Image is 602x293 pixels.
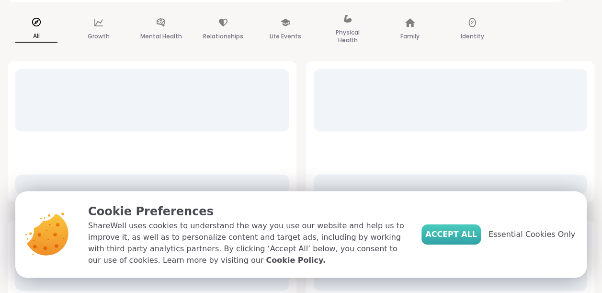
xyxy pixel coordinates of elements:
p: Family [400,31,420,42]
p: Relationships [203,31,243,42]
p: Mental Health [140,31,182,42]
p: ShareWell uses cookies to understand the way you use our website and help us to improve it, as we... [88,220,406,266]
p: Life Events [270,31,301,42]
button: Accept All [421,224,481,245]
p: Growth [88,31,110,42]
span: Accept All [425,229,477,240]
p: Cookie Preferences [88,203,406,220]
span: Essential Cookies Only [488,229,575,240]
p: Identity [461,31,484,42]
p: Physical Health [327,27,369,46]
p: All [15,30,57,43]
a: Cookie Policy. [266,255,325,266]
